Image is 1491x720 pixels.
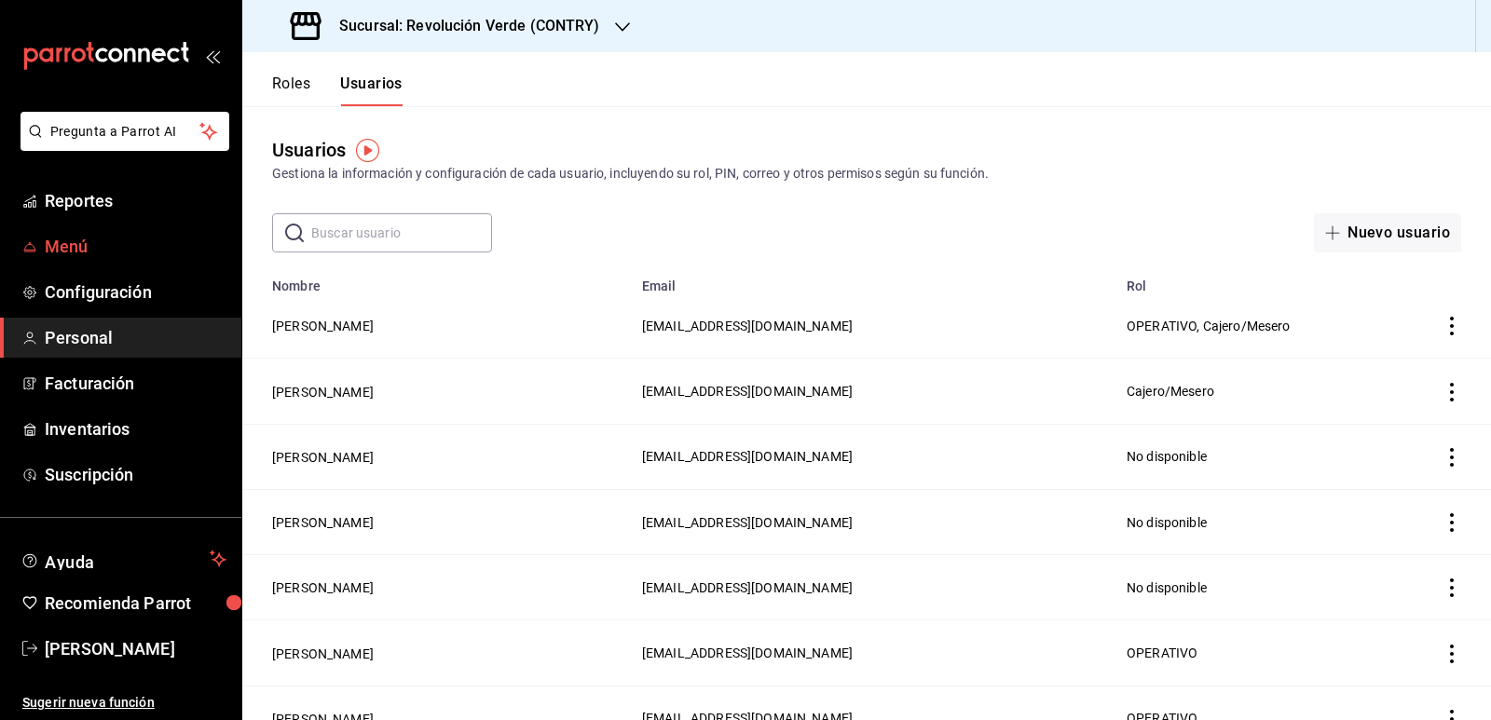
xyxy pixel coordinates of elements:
[45,416,226,442] span: Inventarios
[1443,383,1461,401] button: actions
[631,267,1115,293] th: Email
[45,591,226,616] span: Recomienda Parrot
[45,325,226,350] span: Personal
[324,15,600,37] h3: Sucursal: Revolución Verde (CONTRY)
[45,188,226,213] span: Reportes
[21,112,229,151] button: Pregunta a Parrot AI
[45,279,226,305] span: Configuración
[1115,555,1392,620] td: No disponible
[45,548,202,570] span: Ayuda
[1127,384,1214,399] span: Cajero/Mesero
[45,462,226,487] span: Suscripción
[50,122,200,142] span: Pregunta a Parrot AI
[1443,317,1461,335] button: actions
[1443,448,1461,467] button: actions
[205,48,220,63] button: open_drawer_menu
[272,317,374,335] button: [PERSON_NAME]
[642,449,853,464] span: [EMAIL_ADDRESS][DOMAIN_NAME]
[356,139,379,162] img: Tooltip marker
[22,693,226,713] span: Sugerir nueva función
[45,636,226,661] span: [PERSON_NAME]
[1115,489,1392,554] td: No disponible
[1443,578,1461,597] button: actions
[272,75,403,106] div: navigation tabs
[311,214,492,251] input: Buscar usuario
[272,383,374,401] button: [PERSON_NAME]
[45,371,226,396] span: Facturación
[642,515,853,530] span: [EMAIL_ADDRESS][DOMAIN_NAME]
[642,319,853,333] span: [EMAIL_ADDRESS][DOMAIN_NAME]
[1314,213,1461,252] button: Nuevo usuario
[272,75,310,106] button: Roles
[272,448,374,467] button: [PERSON_NAME]
[272,164,1461,183] div: Gestiona la información y configuración de cada usuario, incluyendo su rol, PIN, correo y otros p...
[340,75,403,106] button: Usuarios
[13,135,229,155] a: Pregunta a Parrot AI
[272,513,374,532] button: [PERSON_NAME]
[1127,645,1197,660] span: OPERATIVO
[1443,513,1461,532] button: actions
[1127,319,1291,333] span: OPERATIVO, Cajero/Mesero
[242,267,631,293] th: Nombre
[1443,645,1461,663] button: actions
[45,234,226,259] span: Menú
[642,384,853,399] span: [EMAIL_ADDRESS][DOMAIN_NAME]
[642,645,853,660] span: [EMAIL_ADDRESS][DOMAIN_NAME]
[272,578,374,597] button: [PERSON_NAME]
[1115,267,1392,293] th: Rol
[1115,424,1392,489] td: No disponible
[272,645,374,663] button: [PERSON_NAME]
[642,580,853,595] span: [EMAIL_ADDRESS][DOMAIN_NAME]
[272,136,346,164] div: Usuarios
